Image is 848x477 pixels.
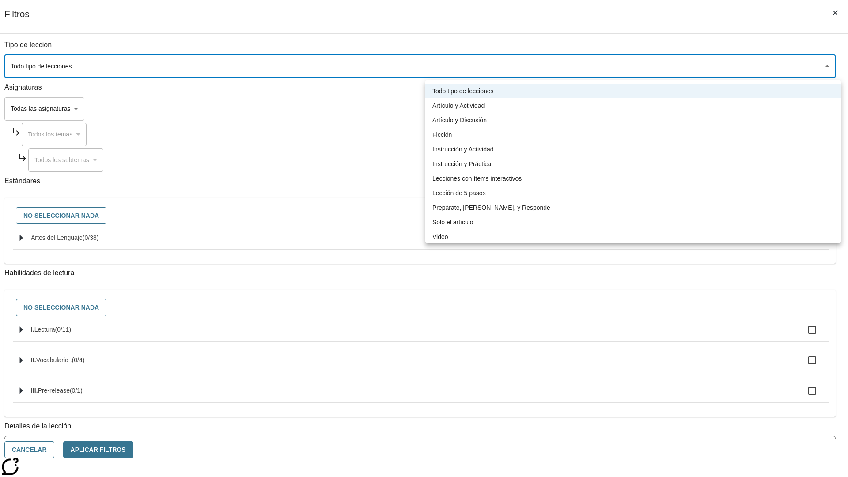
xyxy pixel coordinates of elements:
[425,230,841,244] li: Video
[425,128,841,142] li: Ficción
[425,80,841,248] ul: Seleccione un tipo de lección
[425,186,841,201] li: Lección de 5 pasos
[425,201,841,215] li: Prepárate, [PERSON_NAME], y Responde
[425,157,841,171] li: Instrucción y Práctica
[425,113,841,128] li: Artículo y Discusión
[425,171,841,186] li: Lecciones con ítems interactivos
[425,142,841,157] li: Instrucción y Actividad
[425,84,841,98] li: Todo tipo de lecciones
[425,98,841,113] li: Artículo y Actividad
[425,215,841,230] li: Solo el artículo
